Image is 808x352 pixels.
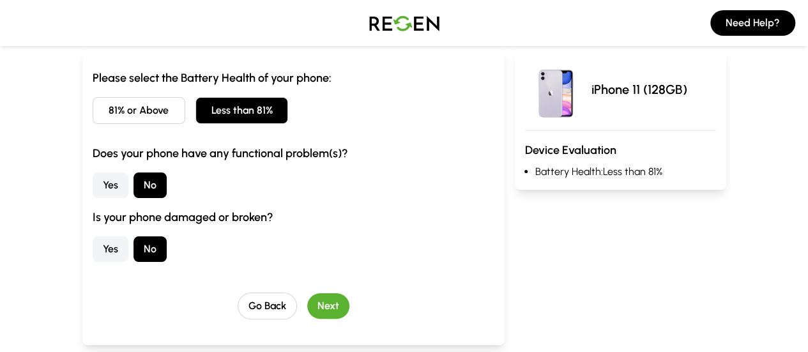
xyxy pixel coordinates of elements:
[710,10,795,36] button: Need Help?
[591,80,687,98] p: iPhone 11 (128GB)
[133,236,167,262] button: No
[195,97,288,124] button: Less than 81%
[93,172,128,198] button: Yes
[93,97,185,124] button: 81% or Above
[93,69,494,87] h3: Please select the Battery Health of your phone:
[535,164,716,180] li: Battery Health: Less than 81%
[307,293,349,319] button: Next
[525,141,716,159] h3: Device Evaluation
[525,59,586,120] img: iPhone 11
[238,293,297,319] button: Go Back
[133,172,167,198] button: No
[93,144,494,162] h3: Does your phone have any functional problem(s)?
[93,208,494,226] h3: Is your phone damaged or broken?
[93,236,128,262] button: Yes
[360,5,449,41] img: Logo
